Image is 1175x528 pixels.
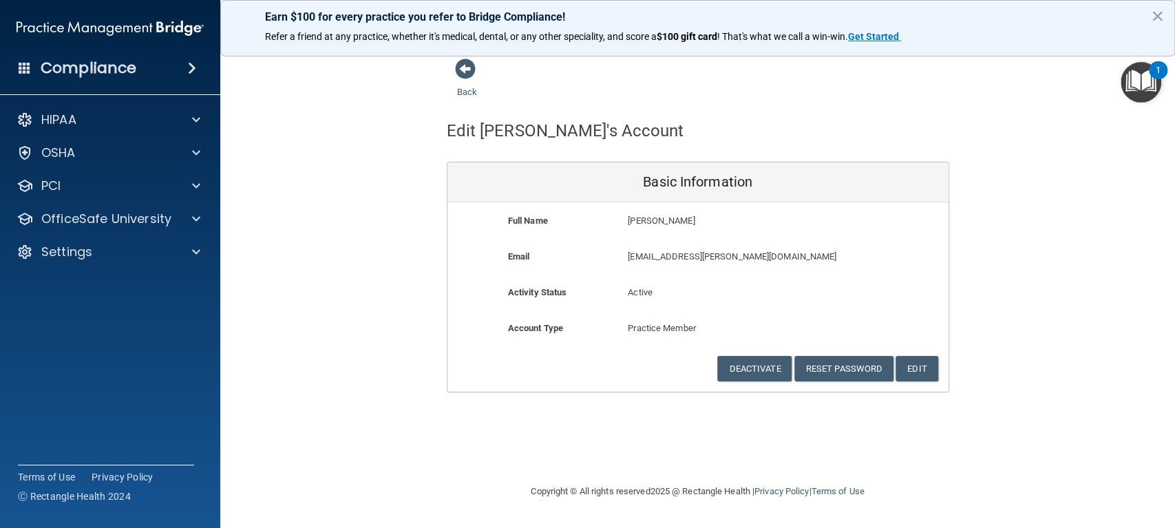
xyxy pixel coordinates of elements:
[628,284,768,301] p: Active
[1121,62,1161,103] button: Open Resource Center, 1 new notification
[508,215,548,226] b: Full Name
[17,112,200,128] a: HIPAA
[811,486,864,496] a: Terms of Use
[18,470,75,484] a: Terms of Use
[794,356,893,381] button: Reset Password
[41,178,61,194] p: PCI
[17,211,200,227] a: OfficeSafe University
[265,31,657,42] span: Refer a friend at any practice, whether it's medical, dental, or any other speciality, and score a
[41,244,92,260] p: Settings
[508,323,563,333] b: Account Type
[17,178,200,194] a: PCI
[508,287,567,297] b: Activity Status
[265,10,1130,23] p: Earn $100 for every practice you refer to Bridge Compliance!
[447,122,684,140] h4: Edit [PERSON_NAME]'s Account
[92,470,154,484] a: Privacy Policy
[41,145,76,161] p: OSHA
[508,251,530,262] b: Email
[1151,5,1164,27] button: Close
[18,489,131,503] span: Ⓒ Rectangle Health 2024
[41,211,171,227] p: OfficeSafe University
[848,31,901,42] a: Get Started
[41,59,136,78] h4: Compliance
[896,356,938,381] button: Edit
[628,249,847,265] p: [EMAIL_ADDRESS][PERSON_NAME][DOMAIN_NAME]
[754,486,809,496] a: Privacy Policy
[17,14,204,42] img: PMB logo
[628,213,847,229] p: [PERSON_NAME]
[447,162,949,202] div: Basic Information
[628,320,768,337] p: Practice Member
[447,469,949,514] div: Copyright © All rights reserved 2025 @ Rectangle Health | |
[17,145,200,161] a: OSHA
[41,112,76,128] p: HIPAA
[717,356,792,381] button: Deactivate
[657,31,717,42] strong: $100 gift card
[717,31,848,42] span: ! That's what we call a win-win.
[1156,70,1161,88] div: 1
[17,244,200,260] a: Settings
[937,430,1158,485] iframe: Drift Widget Chat Controller
[457,70,477,97] a: Back
[848,31,899,42] strong: Get Started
